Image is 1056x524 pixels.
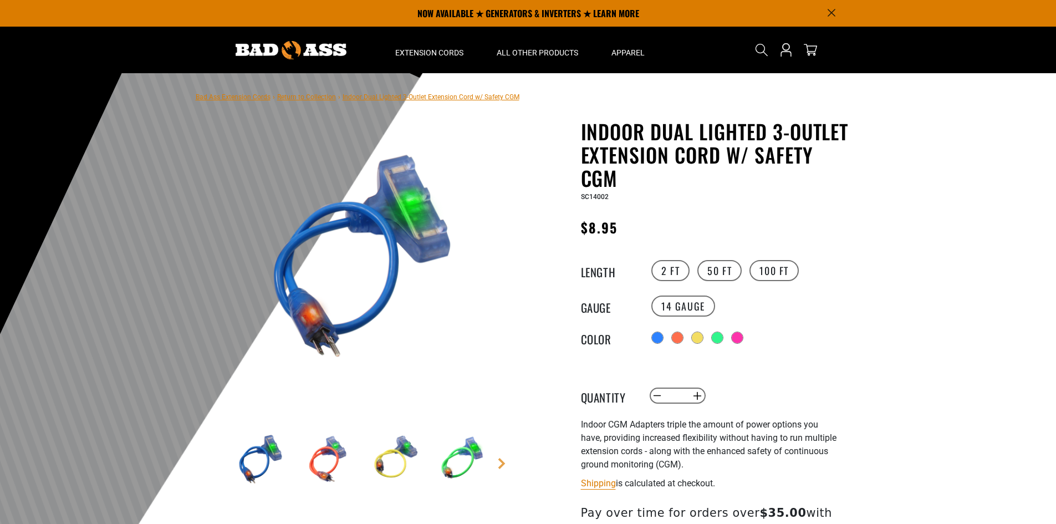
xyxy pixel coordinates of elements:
[581,193,609,201] span: SC14002
[595,27,661,73] summary: Apparel
[581,330,636,345] legend: Color
[236,41,346,59] img: Bad Ass Extension Cords
[363,427,427,491] img: yellow
[480,27,595,73] summary: All Other Products
[295,427,360,491] img: orange
[395,48,463,58] span: Extension Cords
[379,27,480,73] summary: Extension Cords
[581,389,636,403] label: Quantity
[273,93,275,101] span: ›
[753,41,771,59] summary: Search
[277,93,336,101] a: Return to Collection
[581,476,853,491] div: is calculated at checkout.
[581,419,836,470] span: Indoor CGM Adapters triple the amount of power options you have, providing increased flexibility ...
[430,427,494,491] img: green
[581,299,636,313] legend: Gauge
[651,296,715,317] label: 14 Gauge
[338,93,340,101] span: ›
[581,120,853,190] h1: Indoor Dual Lighted 3-Outlet Extension Cord w/ Safety CGM
[343,93,519,101] span: Indoor Dual Lighted 3-Outlet Extension Cord w/ Safety CGM
[651,260,690,281] label: 2 FT
[196,90,519,103] nav: breadcrumbs
[581,263,636,278] legend: Length
[228,427,293,491] img: blue
[581,217,618,237] span: $8.95
[228,122,496,389] img: blue
[496,458,507,469] a: Next
[196,93,271,101] a: Bad Ass Extension Cords
[497,48,578,58] span: All Other Products
[581,478,616,489] a: Shipping
[749,260,799,281] label: 100 FT
[697,260,742,281] label: 50 FT
[611,48,645,58] span: Apparel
